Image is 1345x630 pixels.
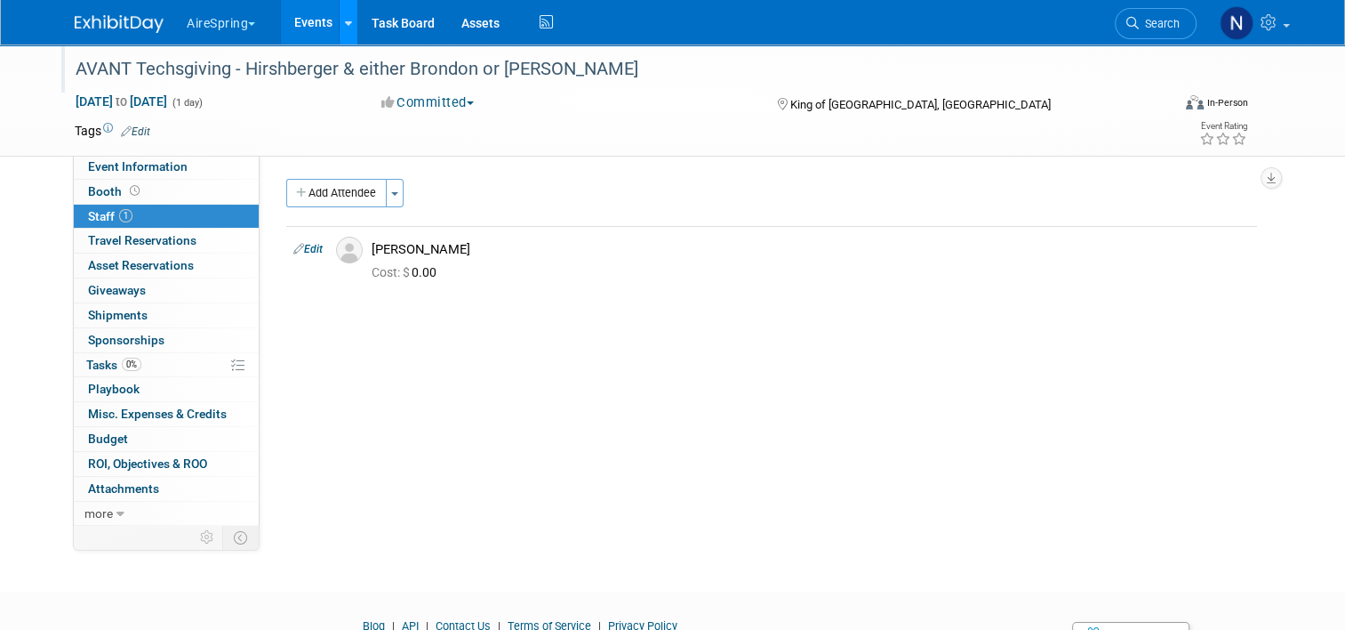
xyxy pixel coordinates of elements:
a: Edit [121,125,150,138]
img: Format-Inperson.png [1186,95,1204,109]
a: Budget [74,427,259,451]
a: Shipments [74,303,259,327]
span: Attachments [88,481,159,496]
div: Event Rating [1199,122,1247,131]
span: Giveaways [88,283,146,297]
td: Toggle Event Tabs [223,526,260,549]
span: Asset Reservations [88,258,194,272]
img: ExhibitDay [75,15,164,33]
a: Travel Reservations [74,229,259,253]
span: (1 day) [171,97,203,109]
a: Asset Reservations [74,254,259,278]
td: Personalize Event Tab Strip [192,526,223,549]
img: Associate-Profile-5.png [336,237,363,263]
a: ROI, Objectives & ROO [74,452,259,476]
span: Sponsorships [88,333,164,347]
div: [PERSON_NAME] [372,241,1250,258]
img: Natalie Pyron [1220,6,1253,40]
span: Playbook [88,382,140,396]
a: Playbook [74,377,259,401]
span: Search [1139,17,1180,30]
a: Staff1 [74,205,259,229]
a: Giveaways [74,279,259,303]
a: Attachments [74,477,259,501]
span: more [84,506,113,521]
span: Tasks [86,358,141,372]
span: to [113,94,130,109]
span: Staff [88,209,132,223]
div: AVANT Techsgiving - Hirshberger & either Brondon or [PERSON_NAME] [69,53,1149,85]
a: Tasks0% [74,353,259,377]
span: Shipments [88,308,148,322]
span: ROI, Objectives & ROO [88,456,207,471]
span: 0% [122,358,141,371]
td: Tags [75,122,150,140]
a: Search [1115,8,1197,39]
span: 1 [119,209,132,222]
a: Event Information [74,155,259,179]
span: Budget [88,432,128,446]
span: Cost: $ [372,265,412,279]
span: Event Information [88,159,188,174]
span: Misc. Expenses & Credits [88,407,227,421]
a: Misc. Expenses & Credits [74,402,259,426]
a: Sponsorships [74,328,259,352]
span: Travel Reservations [88,233,196,247]
a: more [74,502,259,526]
div: In-Person [1206,96,1248,109]
div: Event Format [1075,93,1248,119]
span: King of [GEOGRAPHIC_DATA], [GEOGRAPHIC_DATA] [790,98,1051,111]
span: Booth not reserved yet [126,184,143,198]
button: Committed [375,93,481,112]
span: [DATE] [DATE] [75,93,168,109]
span: 0.00 [372,265,444,279]
a: Booth [74,180,259,204]
span: Booth [88,184,143,198]
button: Add Attendee [286,179,387,207]
a: Edit [293,243,323,255]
